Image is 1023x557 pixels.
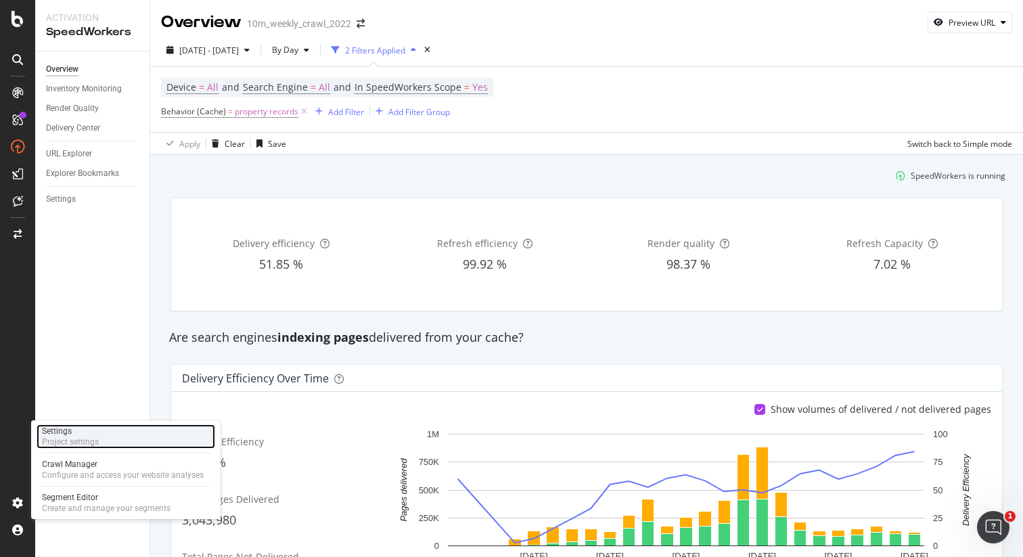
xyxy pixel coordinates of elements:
div: Add Filter [328,106,364,118]
div: Domain Overview [54,80,121,89]
span: 7.02 % [873,256,911,272]
span: All [319,78,330,97]
img: website_grey.svg [22,35,32,46]
span: = [228,106,233,117]
a: Explorer Bookmarks [46,166,140,181]
div: Settings [42,426,99,437]
div: URL Explorer [46,147,92,161]
span: By Day [267,44,298,55]
span: Delivery efficiency [233,237,315,250]
div: Overview [161,11,242,34]
span: Search Engine [243,81,308,93]
button: 2 Filters Applied [326,39,422,61]
text: 500K [419,485,440,495]
a: Render Quality [46,102,140,116]
img: tab_keywords_by_traffic_grey.svg [137,79,147,89]
div: Apply [179,138,200,150]
button: [DATE] - [DATE] [161,39,255,61]
div: Domain: [DOMAIN_NAME] [35,35,149,46]
a: URL Explorer [46,147,140,161]
div: Create and manage your segments [42,503,170,514]
span: 1 [1005,511,1016,522]
a: Delivery Center [46,121,140,135]
span: = [311,81,316,93]
button: Save [251,133,286,154]
span: All [207,78,219,97]
text: 50 [933,485,942,495]
a: Segment EditorCreate and manage your segments [37,491,215,515]
div: Overview [46,62,78,76]
button: By Day [267,39,315,61]
span: Refresh Capacity [846,237,923,250]
span: Render quality [647,237,714,250]
img: logo_orange.svg [22,22,32,32]
div: Settings [46,192,76,206]
span: Behavior (Cache) [161,106,226,117]
a: Crawl ManagerConfigure and access your website analyses [37,458,215,482]
text: 0 [933,541,938,551]
span: In SpeedWorkers Scope [355,81,461,93]
div: Delivery Efficiency over time [182,372,329,385]
div: SpeedWorkers is running [911,170,1005,181]
span: = [464,81,470,93]
div: Render Quality [46,102,99,116]
button: Preview URL [928,12,1012,33]
div: Switch back to Simple mode [907,138,1012,150]
span: Total Pages Delivered [182,493,279,506]
span: property records [235,102,298,121]
a: Inventory Monitoring [46,82,140,96]
button: Apply [161,133,200,154]
span: Delivery Efficiency [182,435,264,448]
span: 3,043,980 [182,512,236,528]
span: 98.37 % [666,256,710,272]
div: Clear [225,138,245,150]
span: = [199,81,204,93]
span: Refresh efficiency [437,237,518,250]
button: Add Filter Group [370,104,450,120]
div: Delivery Center [46,121,100,135]
div: Are search engines delivered from your cache? [162,329,1011,347]
text: Delivery Efficiency [961,453,971,527]
div: v 4.0.25 [38,22,66,32]
text: 1M [427,429,439,439]
span: and [334,81,351,93]
div: 10m_weekly_crawl_2022 [247,17,351,30]
div: 2 Filters Applied [345,45,405,56]
text: 750K [419,457,440,467]
text: 25 [933,513,942,523]
span: 99.92 % [463,256,507,272]
button: Clear [206,133,245,154]
a: Overview [46,62,140,76]
div: Crawl Manager [42,459,204,470]
div: SpeedWorkers [46,24,139,40]
div: Save [268,138,286,150]
text: 75 [933,457,942,467]
div: times [422,43,433,57]
iframe: Intercom live chat [977,511,1009,543]
span: Yes [472,78,488,97]
div: Preview URL [949,17,995,28]
div: Activation [46,11,139,24]
span: 51.85 % [259,256,303,272]
div: Project settings [42,437,99,447]
div: Add Filter Group [388,106,450,118]
text: 100 [933,429,948,439]
span: Device [166,81,196,93]
div: Segment Editor [42,492,170,503]
button: Switch back to Simple mode [902,133,1012,154]
a: Settings [46,192,140,206]
div: Inventory Monitoring [46,82,122,96]
div: Configure and access your website analyses [42,470,204,481]
span: and [222,81,240,93]
text: 250K [419,513,440,523]
img: tab_domain_overview_orange.svg [39,79,50,89]
div: Explorer Bookmarks [46,166,119,181]
text: 0 [434,541,439,551]
button: Add Filter [310,104,364,120]
div: Show volumes of delivered / not delivered pages [771,403,991,416]
div: Keywords by Traffic [152,80,223,89]
a: SettingsProject settings [37,424,215,449]
text: Pages delivered [399,458,409,522]
strong: indexing pages [277,329,369,345]
span: [DATE] - [DATE] [179,45,239,56]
